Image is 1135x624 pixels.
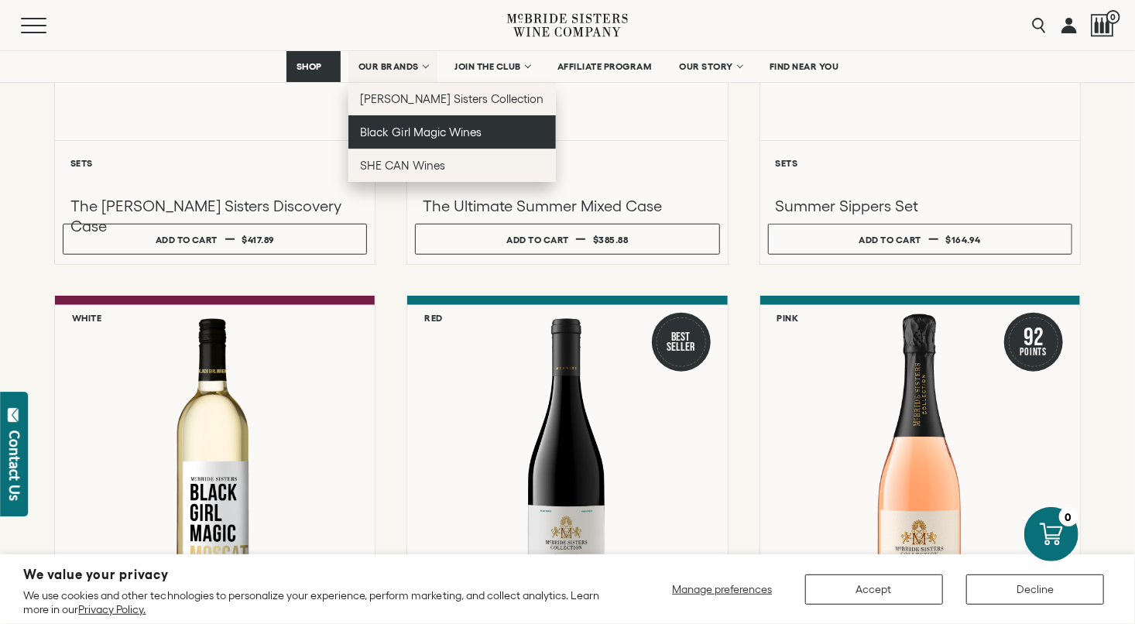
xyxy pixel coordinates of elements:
[348,115,557,149] a: Black Girl Magic Wines
[945,235,981,245] span: $164.94
[506,228,569,251] div: Add to cart
[348,149,557,182] a: SHE CAN Wines
[415,224,719,255] button: Add to cart $385.88
[776,158,1065,168] h6: Sets
[70,158,359,168] h6: Sets
[361,92,544,105] span: [PERSON_NAME] Sisters Collection
[78,603,146,615] a: Privacy Policy.
[348,82,557,115] a: [PERSON_NAME] Sisters Collection
[445,51,540,82] a: JOIN THE CLUB
[361,159,445,172] span: SHE CAN Wines
[23,568,609,581] h2: We value your privacy
[7,430,22,501] div: Contact Us
[768,224,1072,255] button: Add to cart $164.94
[805,574,943,605] button: Accept
[760,51,849,82] a: FIND NEAR YOU
[670,51,753,82] a: OUR STORY
[770,61,839,72] span: FIND NEAR YOU
[23,588,609,616] p: We use cookies and other technologies to personalize your experience, perform marketing, and coll...
[1059,507,1078,526] div: 0
[557,61,652,72] span: AFFILIATE PROGRAM
[1106,10,1120,24] span: 0
[156,228,218,251] div: Add to cart
[966,574,1104,605] button: Decline
[358,61,419,72] span: OUR BRANDS
[593,235,629,245] span: $385.88
[455,61,522,72] span: JOIN THE CLUB
[672,583,772,595] span: Manage preferences
[348,51,437,82] a: OUR BRANDS
[242,235,275,245] span: $417.89
[663,574,782,605] button: Manage preferences
[423,158,712,168] h6: Sets
[547,51,662,82] a: AFFILIATE PROGRAM
[297,61,323,72] span: SHOP
[777,313,799,323] h6: Pink
[424,313,443,323] h6: Red
[776,196,1065,216] h3: Summer Sippers Set
[680,61,734,72] span: OUR STORY
[859,228,922,251] div: Add to cart
[63,224,367,255] button: Add to cart $417.89
[423,196,712,216] h3: The Ultimate Summer Mixed Case
[21,18,77,33] button: Mobile Menu Trigger
[70,196,359,236] h3: The [PERSON_NAME] Sisters Discovery Case
[286,51,341,82] a: SHOP
[72,313,102,323] h6: White
[361,125,482,139] span: Black Girl Magic Wines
